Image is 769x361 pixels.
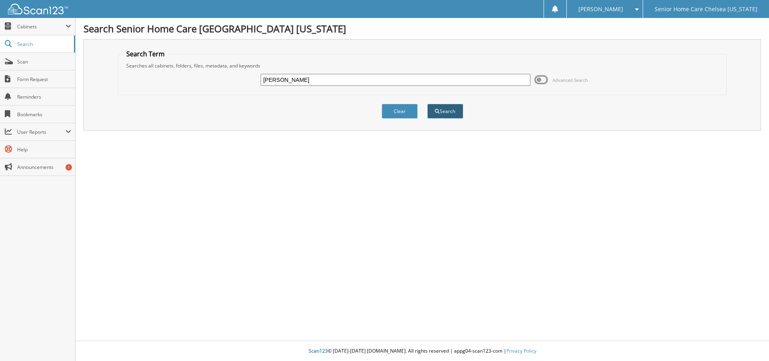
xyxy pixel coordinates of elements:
[17,93,71,100] span: Reminders
[17,129,66,135] span: User Reports
[122,62,723,69] div: Searches all cabinets, folders, files, metadata, and keywords
[84,22,761,35] h1: Search Senior Home Care [GEOGRAPHIC_DATA] [US_STATE]
[17,23,66,30] span: Cabinets
[655,7,757,12] span: Senior Home Care Chelsea [US_STATE]
[17,76,71,83] span: Form Request
[17,41,70,48] span: Search
[122,50,169,58] legend: Search Term
[552,77,588,83] span: Advanced Search
[578,7,623,12] span: [PERSON_NAME]
[506,347,536,354] a: Privacy Policy
[17,164,71,171] span: Announcements
[8,4,68,14] img: scan123-logo-white.svg
[17,58,71,65] span: Scan
[17,111,71,118] span: Bookmarks
[309,347,328,354] span: Scan123
[427,104,463,119] button: Search
[382,104,418,119] button: Clear
[17,146,71,153] span: Help
[66,164,72,171] div: 1
[76,341,769,361] div: © [DATE]-[DATE] [DOMAIN_NAME]. All rights reserved | appg04-scan123-com |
